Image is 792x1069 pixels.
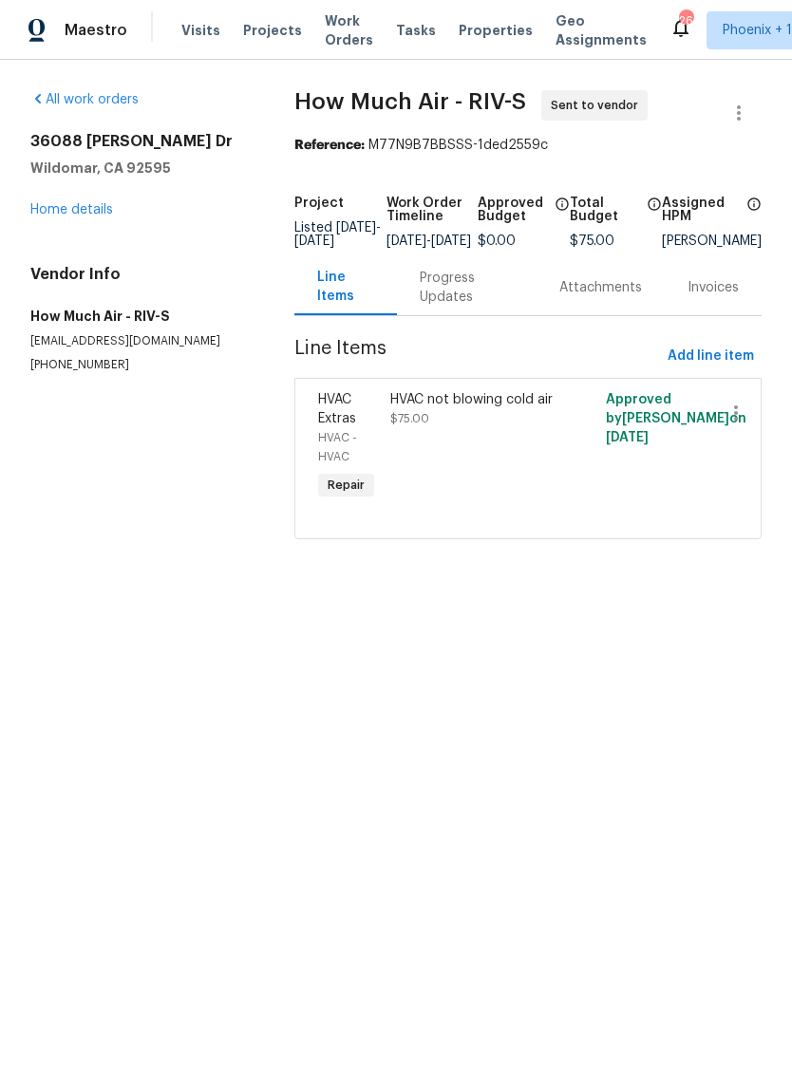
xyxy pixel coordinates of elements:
[294,90,526,113] span: How Much Air - RIV-S
[320,476,372,495] span: Repair
[30,357,249,373] p: [PHONE_NUMBER]
[555,197,570,234] span: The total cost of line items that have been approved by both Opendoor and the Trade Partner. This...
[662,197,741,223] h5: Assigned HPM
[431,234,471,248] span: [DATE]
[294,234,334,248] span: [DATE]
[478,234,516,248] span: $0.00
[390,413,429,424] span: $75.00
[556,11,647,49] span: Geo Assignments
[478,197,549,223] h5: Approved Budget
[396,24,436,37] span: Tasks
[660,339,762,374] button: Add line item
[30,93,139,106] a: All work orders
[30,333,249,349] p: [EMAIL_ADDRESS][DOMAIN_NAME]
[243,21,302,40] span: Projects
[30,159,249,178] h5: Wildomar, CA 92595
[420,269,514,307] div: Progress Updates
[746,197,762,234] span: The hpm assigned to this work order.
[318,432,357,462] span: HVAC - HVAC
[30,132,249,151] h2: 36088 [PERSON_NAME] Dr
[325,11,373,49] span: Work Orders
[294,139,365,152] b: Reference:
[606,393,746,444] span: Approved by [PERSON_NAME] on
[294,197,344,210] h5: Project
[723,21,792,40] span: Phoenix + 1
[570,234,614,248] span: $75.00
[30,307,249,326] h5: How Much Air - RIV-S
[387,197,479,223] h5: Work Order Timeline
[65,21,127,40] span: Maestro
[181,21,220,40] span: Visits
[679,11,692,30] div: 26
[318,393,356,425] span: HVAC Extras
[551,96,646,115] span: Sent to vendor
[647,197,662,234] span: The total cost of line items that have been proposed by Opendoor. This sum includes line items th...
[294,221,381,248] span: -
[294,136,762,155] div: M77N9B7BBSSS-1ded2559c
[387,234,426,248] span: [DATE]
[30,203,113,216] a: Home details
[336,221,376,234] span: [DATE]
[662,234,762,248] div: [PERSON_NAME]
[688,278,739,297] div: Invoices
[459,21,533,40] span: Properties
[30,265,249,284] h4: Vendor Info
[387,234,471,248] span: -
[559,278,642,297] div: Attachments
[668,345,754,368] span: Add line item
[317,268,374,306] div: Line Items
[570,197,641,223] h5: Total Budget
[390,390,558,409] div: HVAC not blowing cold air
[294,339,660,374] span: Line Items
[606,431,649,444] span: [DATE]
[294,221,381,248] span: Listed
